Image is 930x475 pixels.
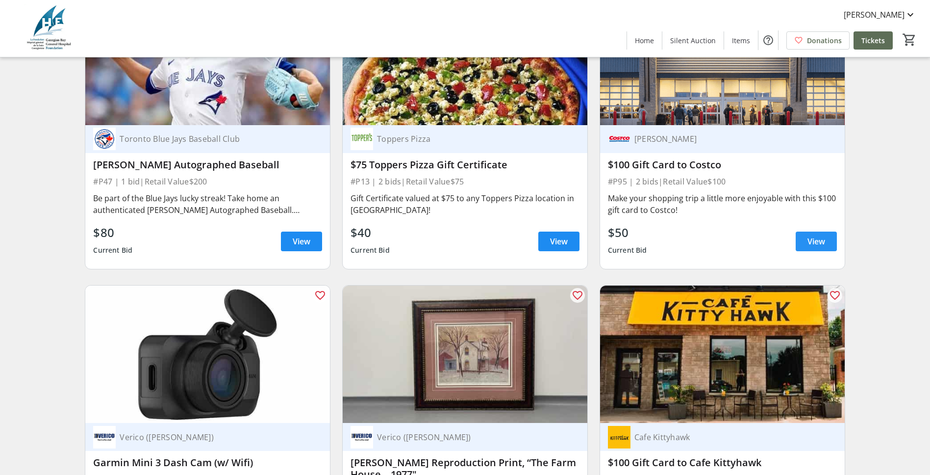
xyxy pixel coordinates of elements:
div: Toppers Pizza [373,134,568,144]
div: $50 [608,224,647,241]
div: $100 Gift Card to Costco [608,159,837,171]
div: $80 [93,224,132,241]
div: Make your shopping trip a little more enjoyable with this $100 gift card to Costco! [608,192,837,216]
mat-icon: favorite_outline [829,290,841,301]
img: Georgian Bay General Hospital Foundation's Logo [6,4,93,53]
img: Cafe Kittyhawk [608,426,630,449]
div: Current Bid [93,241,132,259]
img: Toronto Blue Jays Baseball Club [93,128,116,150]
img: Costco Barrie [608,128,630,150]
a: View [538,232,579,251]
div: Verico ([PERSON_NAME]) [116,432,310,442]
div: $100 Gift Card to Cafe Kittyhawk [608,457,837,469]
span: Tickets [861,35,885,46]
div: Toronto Blue Jays Baseball Club [116,134,310,144]
mat-icon: favorite_outline [572,290,583,301]
button: Cart [901,31,918,49]
div: Garmin Mini 3 Dash Cam (w/ Wifi) [93,457,322,469]
span: View [293,236,310,247]
span: Items [732,35,750,46]
span: Home [635,35,654,46]
a: View [796,232,837,251]
div: $40 [351,224,390,241]
span: View [807,236,825,247]
a: Home [627,31,662,50]
div: Current Bid [608,241,647,259]
img: Toppers Pizza [351,128,373,150]
div: Verico ([PERSON_NAME]) [373,432,568,442]
div: #P47 | 1 bid | Retail Value $200 [93,175,322,188]
img: Verico (Martin Marshall) [93,426,116,449]
div: #P95 | 2 bids | Retail Value $100 [608,175,837,188]
div: Cafe Kittyhawk [630,432,825,442]
a: Donations [786,31,850,50]
button: Help [758,30,778,50]
mat-icon: favorite_outline [314,290,326,301]
div: Gift Certificate valued at $75 to any Toppers Pizza location in [GEOGRAPHIC_DATA]! [351,192,579,216]
a: View [281,232,322,251]
img: Garmin Mini 3 Dash Cam (w/ Wifi) [85,286,330,423]
a: Tickets [854,31,893,50]
div: Current Bid [351,241,390,259]
div: [PERSON_NAME] [630,134,825,144]
div: $75 Toppers Pizza Gift Certificate [351,159,579,171]
span: Silent Auction [670,35,716,46]
span: Donations [807,35,842,46]
img: $100 Gift Card to Cafe Kittyhawk [600,286,845,423]
span: View [550,236,568,247]
div: [PERSON_NAME] Autographed Baseball [93,159,322,171]
img: A.J. Casson Reproduction Print, “The Farm House – 1977" [343,286,587,423]
a: Silent Auction [662,31,724,50]
div: Be part of the Blue Jays lucky streak! Take home an authenticated [PERSON_NAME] Autographed Baseb... [93,192,322,216]
button: [PERSON_NAME] [836,7,924,23]
div: #P13 | 2 bids | Retail Value $75 [351,175,579,188]
a: Items [724,31,758,50]
img: Verico (Martin Marshall) [351,426,373,449]
span: [PERSON_NAME] [844,9,905,21]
